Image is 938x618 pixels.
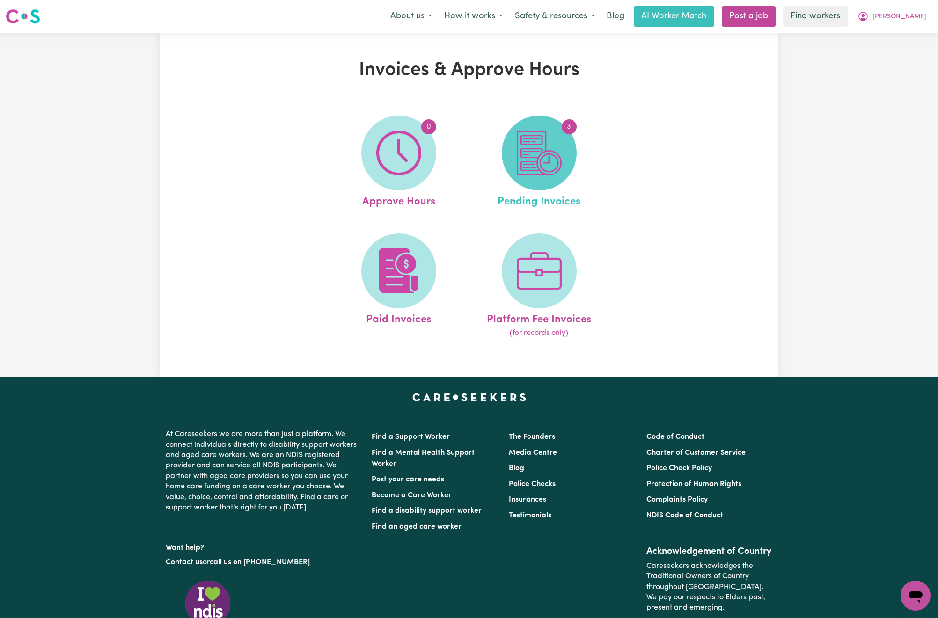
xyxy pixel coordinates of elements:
h1: Invoices & Approve Hours [269,59,669,81]
span: Approve Hours [362,190,435,210]
a: Complaints Policy [646,496,708,503]
p: Careseekers acknowledges the Traditional Owners of Country throughout [GEOGRAPHIC_DATA]. We pay o... [646,557,772,617]
a: Post your care needs [372,476,444,483]
a: Protection of Human Rights [646,480,741,488]
a: Testimonials [509,512,551,519]
a: Media Centre [509,449,557,457]
a: Find workers [783,6,848,27]
button: Safety & resources [509,7,601,26]
p: or [166,553,360,571]
a: Find an aged care worker [372,523,462,531]
span: Pending Invoices [498,190,580,210]
span: (for records only) [510,327,568,339]
span: [PERSON_NAME] [872,12,926,22]
iframe: Button to launch messaging window [901,581,931,611]
button: My Account [851,7,932,26]
a: Careseekers home page [412,393,526,401]
button: How it works [438,7,509,26]
a: call us on [PHONE_NUMBER] [210,559,310,566]
a: AI Worker Match [634,6,714,27]
a: Police Checks [509,480,556,488]
a: Post a job [722,6,776,27]
span: Paid Invoices [366,308,431,328]
a: Contact us [166,559,203,566]
a: Paid Invoices [331,233,466,339]
a: Platform Fee Invoices(for records only) [472,233,607,339]
span: 3 [562,119,577,134]
img: Careseekers logo [6,8,40,25]
a: Careseekers logo [6,6,40,27]
a: Find a disability support worker [372,507,482,515]
a: Find a Mental Health Support Worker [372,449,475,468]
a: The Founders [509,433,555,441]
span: 0 [421,119,436,134]
a: Approve Hours [331,116,466,210]
p: At Careseekers we are more than just a platform. We connect individuals directly to disability su... [166,425,360,516]
a: NDIS Code of Conduct [646,512,723,519]
a: Police Check Policy [646,465,712,472]
a: Pending Invoices [472,116,607,210]
a: Blog [509,465,524,472]
a: Become a Care Worker [372,492,452,499]
h2: Acknowledgement of Country [646,546,772,557]
button: About us [384,7,438,26]
a: Code of Conduct [646,433,704,441]
a: Charter of Customer Service [646,449,746,457]
a: Find a Support Worker [372,433,450,441]
a: Insurances [509,496,546,503]
p: Want help? [166,539,360,553]
span: Platform Fee Invoices [487,308,591,328]
a: Blog [601,6,630,27]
